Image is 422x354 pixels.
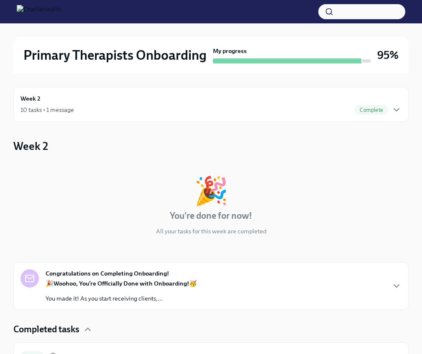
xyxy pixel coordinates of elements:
[46,269,169,278] strong: Congratulations on Completing Onboarding!
[355,107,388,113] span: Complete
[156,227,266,235] p: All your tasks for this week are completed
[377,48,399,63] h3: 95%
[46,294,197,303] p: You made it! As you start receiving clients,...
[13,323,409,336] div: Completed tasks
[13,139,48,154] h3: Week 2
[17,5,61,18] img: CharlieHealth
[194,177,228,205] div: 🎉
[213,47,247,55] strong: My progress
[46,279,197,288] p: 🎉 🥳
[170,210,252,222] h4: You're done for now!
[23,47,207,63] h2: Primary Therapists Onboarding
[13,323,79,336] h4: Completed tasks
[20,106,74,114] div: 10 tasks • 1 message
[54,280,189,287] strong: Woohoo, You’re Officially Done with Onboarding!
[20,94,41,103] h6: Week 2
